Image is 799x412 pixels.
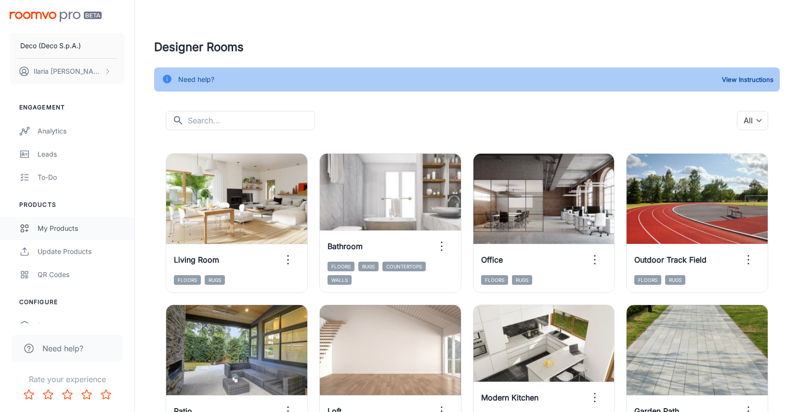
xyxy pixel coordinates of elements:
span: Floors [327,262,354,271]
span: Floors [634,275,661,285]
span: Floors [481,275,508,285]
span: Rugs [205,275,225,285]
span: Rugs [665,275,685,285]
button: Deco (Deco S.p.A.) [10,33,125,58]
button: View Instructions [720,72,776,87]
span: Rugs [512,275,532,285]
h6: Modern Kitchen [481,392,538,403]
div: Leads [38,149,125,159]
p: Rate your experience [8,373,127,385]
button: Rate 2 star [39,385,58,404]
button: Rate 5 star [96,385,116,404]
input: Search... [188,111,315,130]
div: To-do [38,172,125,183]
div: QR Codes [38,269,125,280]
h6: Office [481,254,503,266]
div: Analytics [38,126,125,136]
button: Rate 1 star [19,385,39,404]
button: Ilaria [PERSON_NAME] [10,59,125,84]
img: Roomvo PRO Beta [10,12,102,22]
span: Walls [327,275,352,285]
div: Rooms [38,320,117,331]
span: Need help? [42,343,83,354]
span: Countertops [382,262,426,271]
button: Rate 3 star [58,385,77,404]
h6: Outdoor Track Field [634,254,707,266]
h4: Designer Rooms [154,39,780,56]
p: Ilaria [PERSON_NAME] [34,66,102,77]
span: Rugs [358,262,379,271]
div: Update Products [38,246,125,257]
span: Floors [174,275,201,285]
div: My Products [38,223,125,234]
button: Rate 4 star [77,385,96,404]
p: Deco (Deco S.p.A.) [20,40,81,51]
h6: Living Room [174,254,219,266]
div: Need help? [178,70,214,89]
div: All [737,111,768,130]
h6: Bathroom [327,240,363,252]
